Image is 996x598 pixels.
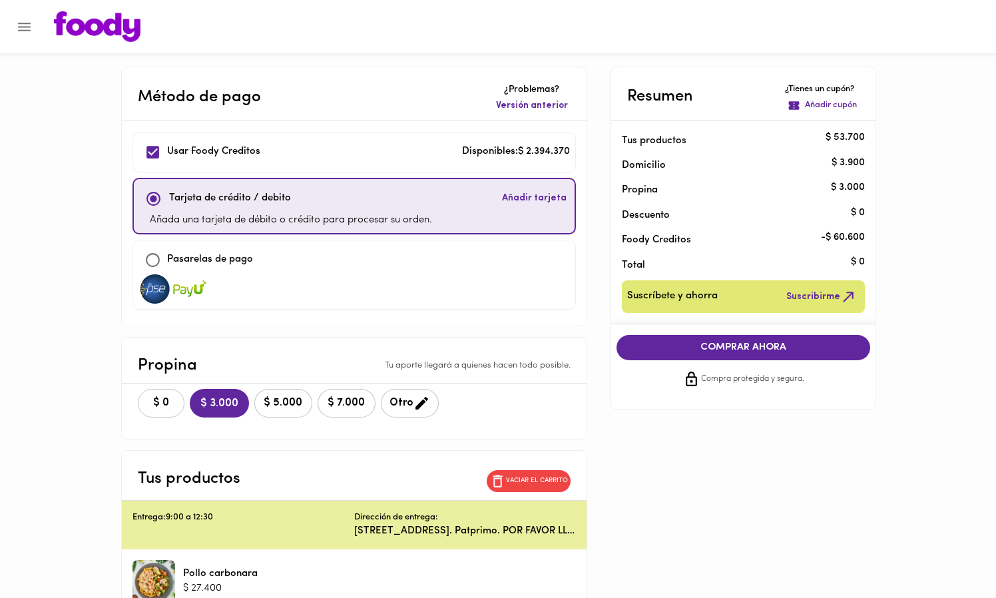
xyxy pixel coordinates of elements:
[785,97,860,115] button: Añadir cupón
[821,230,865,244] p: - $ 60.600
[919,521,983,585] iframe: Messagebird Livechat Widget
[8,11,41,43] button: Menu
[622,258,844,272] p: Total
[826,131,865,145] p: $ 53.700
[622,183,844,197] p: Propina
[200,398,238,410] span: $ 3.000
[701,373,804,386] span: Compra protegida y segura.
[493,97,571,115] button: Versión anterior
[502,192,567,205] span: Añadir tarjeta
[146,397,176,410] span: $ 0
[138,274,172,304] img: visa
[389,395,430,412] span: Otro
[183,581,258,595] p: $ 27.400
[785,83,860,96] p: ¿Tienes un cupón?
[354,511,438,524] p: Dirección de entrega:
[385,360,571,372] p: Tu aporte llegará a quienes hacen todo posible.
[622,233,844,247] p: Foody Creditos
[786,288,857,305] span: Suscribirme
[150,213,432,228] p: Añada una tarjeta de débito o crédito para procesar su orden.
[784,286,860,308] button: Suscribirme
[318,389,375,418] button: $ 7.000
[832,156,865,170] p: $ 3.900
[462,145,570,160] p: Disponibles: $ 2.394.370
[138,389,184,418] button: $ 0
[493,83,571,97] p: ¿Problemas?
[622,208,670,222] p: Descuento
[851,256,865,270] p: $ 0
[138,354,197,378] p: Propina
[263,397,304,410] span: $ 5.000
[183,567,258,581] p: Pollo carbonara
[326,397,367,410] span: $ 7.000
[354,524,576,538] p: [STREET_ADDRESS]. Patprimo. POR FAVOR LLAMAR A [PERSON_NAME] 3112554500
[190,389,249,418] button: $ 3.000
[54,11,140,42] img: logo.png
[630,342,858,354] span: COMPRAR AHORA
[622,134,844,148] p: Tus productos
[381,389,439,418] button: Otro
[622,158,666,172] p: Domicilio
[169,191,291,206] p: Tarjeta de crédito / debito
[254,389,312,418] button: $ 5.000
[496,99,568,113] span: Versión anterior
[851,206,865,220] p: $ 0
[805,99,857,112] p: Añadir cupón
[499,184,569,213] button: Añadir tarjeta
[173,274,206,304] img: visa
[627,288,718,305] span: Suscríbete y ahorra
[167,145,260,160] p: Usar Foody Creditos
[487,470,571,492] button: Vaciar el carrito
[138,467,240,491] p: Tus productos
[831,180,865,194] p: $ 3.000
[627,85,693,109] p: Resumen
[506,476,568,485] p: Vaciar el carrito
[132,511,354,524] p: Entrega: 9:00 a 12:30
[617,335,871,360] button: COMPRAR AHORA
[138,85,261,109] p: Método de pago
[167,252,253,268] p: Pasarelas de pago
